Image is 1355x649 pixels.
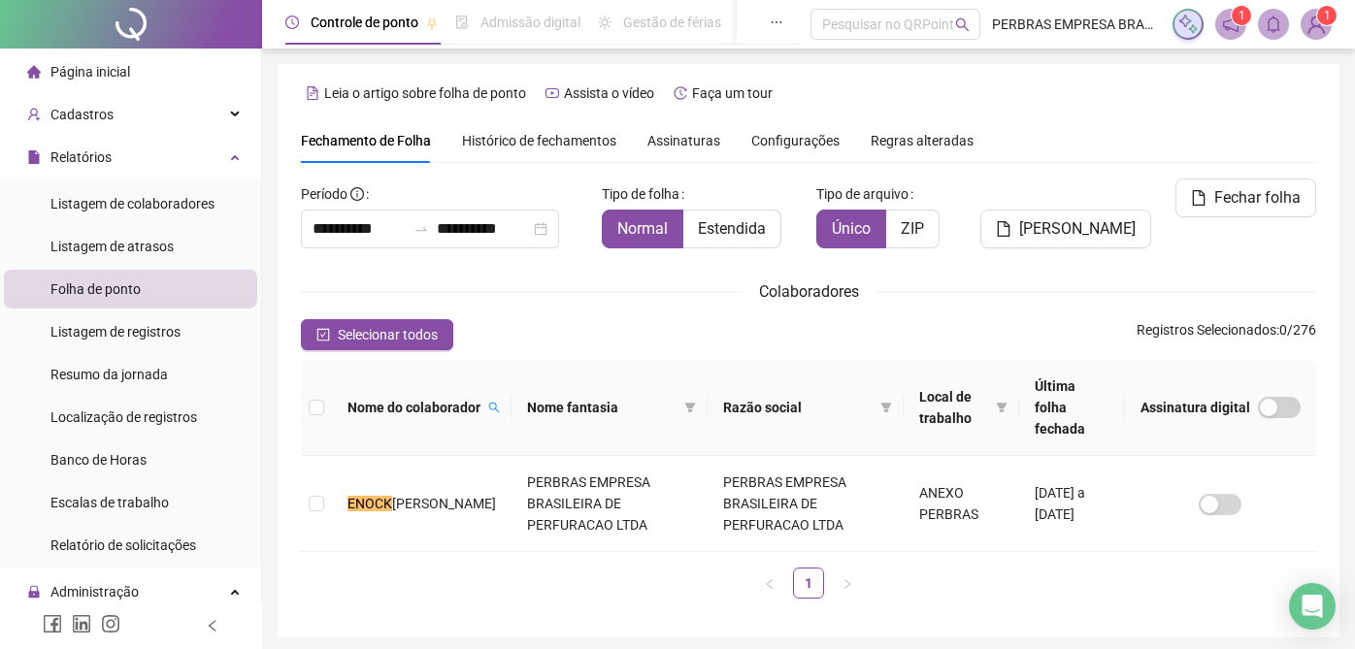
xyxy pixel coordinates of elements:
span: file [27,150,41,164]
span: PERBRAS EMPRESA BRASILEIRA DE PERFURACAO LTDA [992,14,1161,35]
span: Faça um tour [692,85,773,101]
span: Regras alteradas [871,134,974,147]
span: Assinatura digital [1140,397,1250,418]
button: left [754,568,785,599]
span: user-add [27,108,41,121]
span: file [1191,190,1206,206]
span: Resumo da jornada [50,367,168,382]
span: Único [832,219,871,238]
td: PERBRAS EMPRESA BRASILEIRA DE PERFURACAO LTDA [512,456,708,552]
span: clock-circle [285,16,299,29]
span: filter [996,402,1008,413]
span: Nome do colaborador [347,397,480,418]
td: [DATE] a [DATE] [1019,456,1125,552]
span: lock [27,585,41,599]
span: sun [598,16,611,29]
span: 1 [1239,9,1245,22]
img: 87329 [1302,10,1331,39]
span: swap-right [413,221,429,237]
span: Fechamento de Folha [301,133,431,148]
span: file-text [306,86,319,100]
span: Local de trabalho [919,386,988,429]
span: bell [1265,16,1282,33]
span: Banco de Horas [50,452,147,468]
span: [PERSON_NAME] [392,496,496,511]
td: PERBRAS EMPRESA BRASILEIRA DE PERFURACAO LTDA [708,456,904,552]
td: ANEXO PERBRAS [904,456,1019,552]
span: Fechar folha [1214,186,1301,210]
span: Relatórios [50,149,112,165]
span: Relatório de solicitações [50,537,196,553]
span: pushpin [426,17,438,29]
span: filter [684,402,696,413]
span: Assista o vídeo [564,85,654,101]
span: [PERSON_NAME] [1019,217,1136,241]
span: : 0 / 276 [1137,319,1316,350]
span: youtube [545,86,559,100]
span: history [674,86,687,100]
span: Selecionar todos [338,324,438,345]
span: Razão social [723,397,873,418]
button: right [832,568,863,599]
li: 1 [793,568,824,599]
span: to [413,221,429,237]
li: Página anterior [754,568,785,599]
span: Página inicial [50,64,130,80]
button: [PERSON_NAME] [980,210,1151,248]
span: search [484,393,504,422]
span: Normal [617,219,668,238]
span: Localização de registros [50,409,197,425]
span: 1 [1324,9,1331,22]
span: filter [680,393,700,422]
span: check-square [316,328,330,341]
span: info-circle [350,187,364,201]
span: Folha de ponto [50,281,141,297]
span: Listagem de colaboradores [50,196,215,211]
span: Assinaturas [647,134,720,147]
span: Leia o artigo sobre folha de ponto [324,85,526,101]
span: Colaboradores [759,282,859,301]
span: Cadastros [50,107,114,122]
button: Fechar folha [1175,178,1316,217]
mark: ENOCK [347,496,392,511]
span: instagram [101,614,120,633]
span: Controle de ponto [311,15,418,30]
span: filter [876,393,896,422]
th: Última folha fechada [1019,360,1125,456]
span: file-done [455,16,469,29]
span: right [842,578,853,590]
span: left [764,578,776,590]
span: Estendida [698,219,766,238]
div: Open Intercom Messenger [1289,583,1336,630]
span: Configurações [751,134,840,147]
span: Registros Selecionados [1137,322,1276,338]
span: Escalas de trabalho [50,495,169,510]
span: facebook [43,614,62,633]
span: linkedin [72,614,91,633]
span: file [996,221,1011,237]
span: Período [301,186,347,202]
img: sparkle-icon.fc2bf0ac1784a2077858766a79e2daf3.svg [1177,14,1199,35]
sup: 1 [1232,6,1251,25]
span: Tipo de folha [602,183,679,205]
span: search [488,402,500,413]
span: Listagem de registros [50,324,181,340]
span: search [955,17,970,32]
a: 1 [794,568,823,598]
span: Admissão digital [480,15,580,30]
span: Nome fantasia [527,397,677,418]
span: Listagem de atrasos [50,239,174,254]
span: filter [992,382,1011,433]
span: Administração [50,584,139,600]
span: ellipsis [770,16,783,29]
span: notification [1222,16,1239,33]
span: filter [880,402,892,413]
span: home [27,65,41,79]
span: ZIP [901,219,924,238]
span: left [206,619,219,633]
span: Gestão de férias [623,15,721,30]
li: Próxima página [832,568,863,599]
sup: Atualize o seu contato no menu Meus Dados [1317,6,1337,25]
button: Selecionar todos [301,319,453,350]
span: Tipo de arquivo [816,183,909,205]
